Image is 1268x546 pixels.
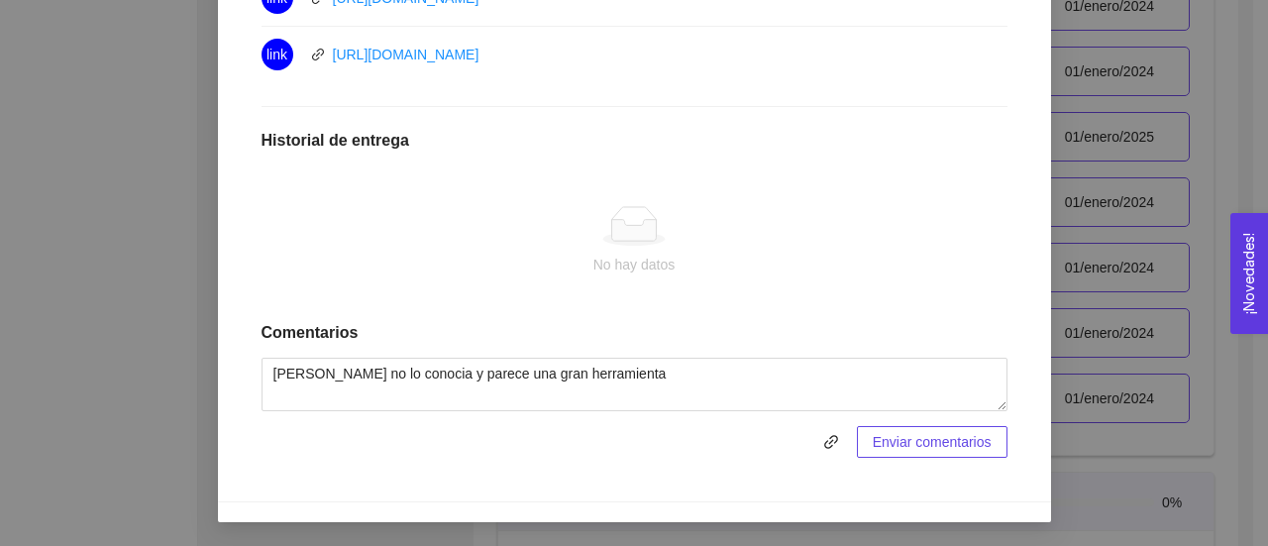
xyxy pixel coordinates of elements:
span: link [266,39,287,70]
textarea: [PERSON_NAME] no lo conocia y parece una gran herramienta [262,358,1007,411]
div: No hay datos [277,254,992,275]
button: Enviar comentarios [857,426,1007,458]
button: link [815,426,847,458]
span: link [816,434,846,450]
h1: Historial de entrega [262,131,1007,151]
span: Enviar comentarios [873,431,992,453]
h1: Comentarios [262,323,1007,343]
span: link [815,434,847,450]
span: link [311,48,325,61]
button: Open Feedback Widget [1230,213,1268,334]
a: [URL][DOMAIN_NAME] [333,47,479,62]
